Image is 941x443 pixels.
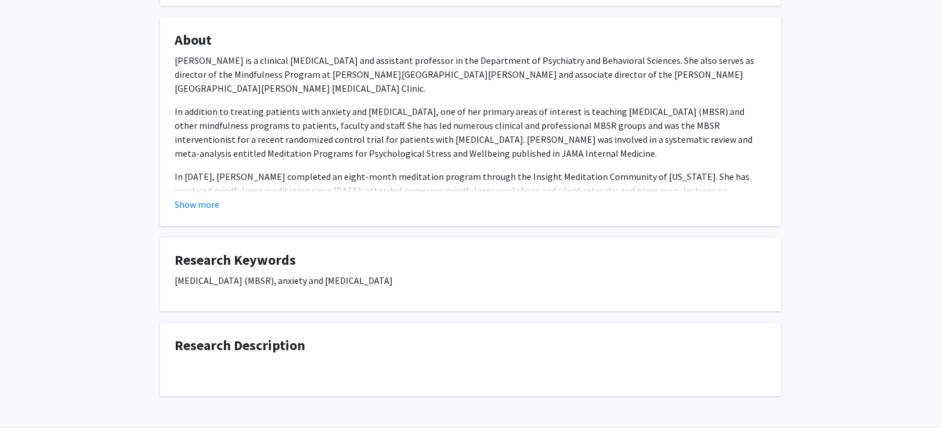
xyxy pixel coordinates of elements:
[9,391,49,434] iframe: Chat
[175,32,766,49] h4: About
[175,252,766,269] h4: Research Keywords
[175,273,766,287] p: [MEDICAL_DATA] (MBSR), anxiety and [MEDICAL_DATA]
[175,53,766,95] p: [PERSON_NAME] is a clinical [MEDICAL_DATA] and assistant professor in the Department of Psychiatr...
[175,170,766,211] p: In [DATE], [PERSON_NAME] completed an eight-month meditation program through the Insight Meditati...
[175,337,766,354] h4: Research Description
[175,197,219,211] button: Show more
[175,105,766,160] p: In addition to treating patients with anxiety and [MEDICAL_DATA], one of her primary areas of int...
